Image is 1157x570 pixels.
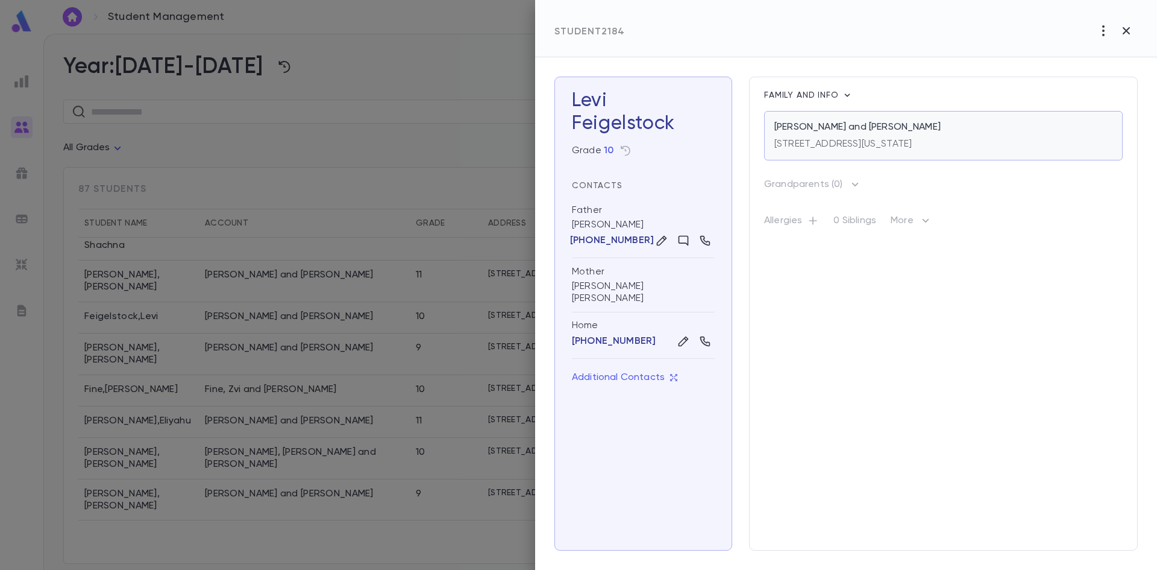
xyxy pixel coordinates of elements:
[572,112,715,135] div: Feigelstock
[572,372,678,384] p: Additional Contacts
[572,145,613,157] div: Grade
[572,235,652,247] button: [PHONE_NUMBER]
[764,91,841,100] span: Family and info
[774,138,912,150] p: [STREET_ADDRESS][US_STATE]
[572,258,715,312] div: [PERSON_NAME] [PERSON_NAME]
[554,27,625,37] span: Student 2184
[891,214,933,233] p: More
[572,366,678,389] button: Additional Contacts
[604,145,613,157] button: 10
[764,179,843,191] p: Grandparents ( 0 )
[572,265,604,278] div: Mother
[570,235,654,247] p: [PHONE_NUMBER]
[833,215,876,232] p: 0 Siblings
[774,121,941,133] p: [PERSON_NAME] and [PERSON_NAME]
[572,320,715,332] div: Home
[572,89,715,135] h3: Levi
[572,204,602,217] div: Father
[764,175,861,194] button: Grandparents (0)
[572,197,715,258] div: [PERSON_NAME]
[572,182,622,190] span: Contacts
[764,215,819,232] p: Allergies
[572,335,656,347] button: [PHONE_NUMBER]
